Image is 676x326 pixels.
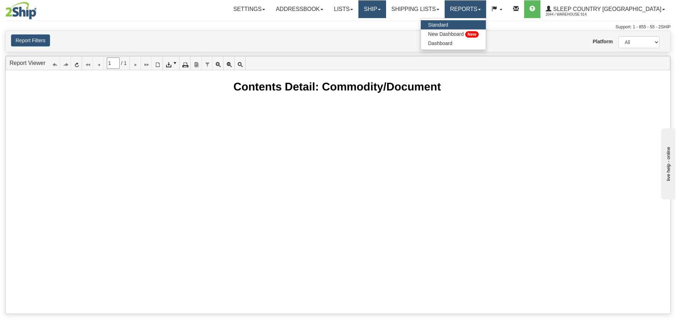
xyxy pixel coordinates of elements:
[445,0,486,18] a: Reports
[213,56,224,70] a: Zoom In
[224,56,235,70] a: Zoom Out
[124,60,127,67] span: 1
[386,0,445,18] a: Shipping lists
[228,0,270,18] a: Settings
[235,56,246,70] a: Toggle FullPage/PageWidth
[465,31,479,38] span: New
[121,60,122,67] span: /
[5,6,66,11] div: live help - online
[540,0,670,18] a: Sleep Country [GEOGRAPHIC_DATA] 2044 / Warehouse 914
[428,31,463,37] span: New Dashboard
[5,2,37,20] img: logo2044.jpg
[428,40,452,46] span: Dashboard
[5,24,671,30] div: Support: 1 - 855 - 55 - 2SHIP
[71,56,82,70] a: Refresh
[10,60,45,66] a: Report Viewer
[152,56,163,70] a: Toggle Print Preview
[551,6,661,12] span: Sleep Country [GEOGRAPHIC_DATA]
[163,56,180,70] a: Export
[329,0,358,18] a: Lists
[593,38,608,45] label: Platform
[421,29,486,39] a: New Dashboard New
[358,0,386,18] a: Ship
[11,34,50,46] button: Report Filters
[421,20,486,29] a: Standard
[180,56,191,70] a: Print
[660,127,675,199] iframe: chat widget
[233,81,441,93] div: Contents Detail: Commodity/Document
[421,39,486,48] a: Dashboard
[546,11,599,18] span: 2044 / Warehouse 914
[428,22,448,28] span: Standard
[270,0,329,18] a: Addressbook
